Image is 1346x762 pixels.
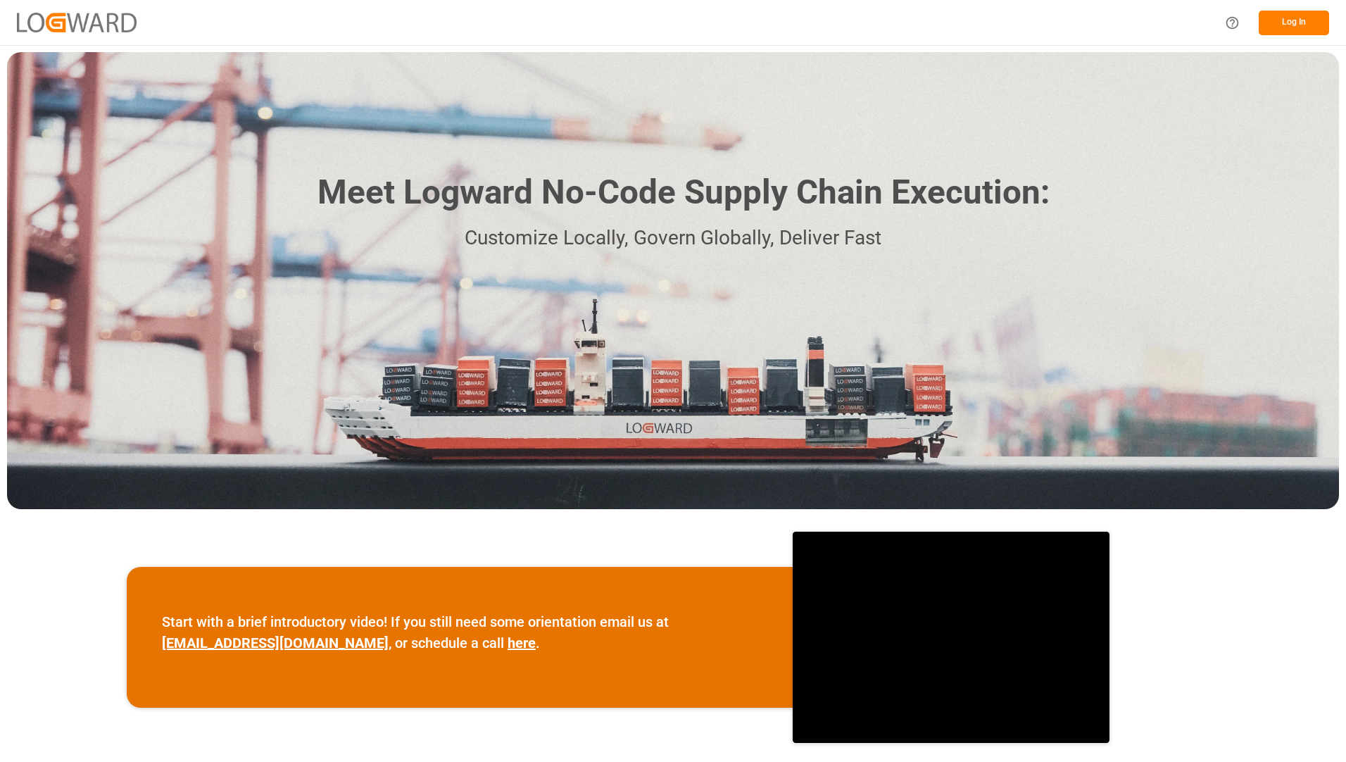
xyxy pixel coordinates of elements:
button: Log In [1259,11,1329,35]
img: Logward_new_orange.png [17,13,137,32]
a: here [508,635,536,651]
a: [EMAIL_ADDRESS][DOMAIN_NAME] [162,635,389,651]
button: Help Center [1216,7,1248,39]
h1: Meet Logward No-Code Supply Chain Execution: [317,168,1050,218]
p: Customize Locally, Govern Globally, Deliver Fast [296,223,1050,254]
p: Start with a brief introductory video! If you still need some orientation email us at , or schedu... [162,611,757,654]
